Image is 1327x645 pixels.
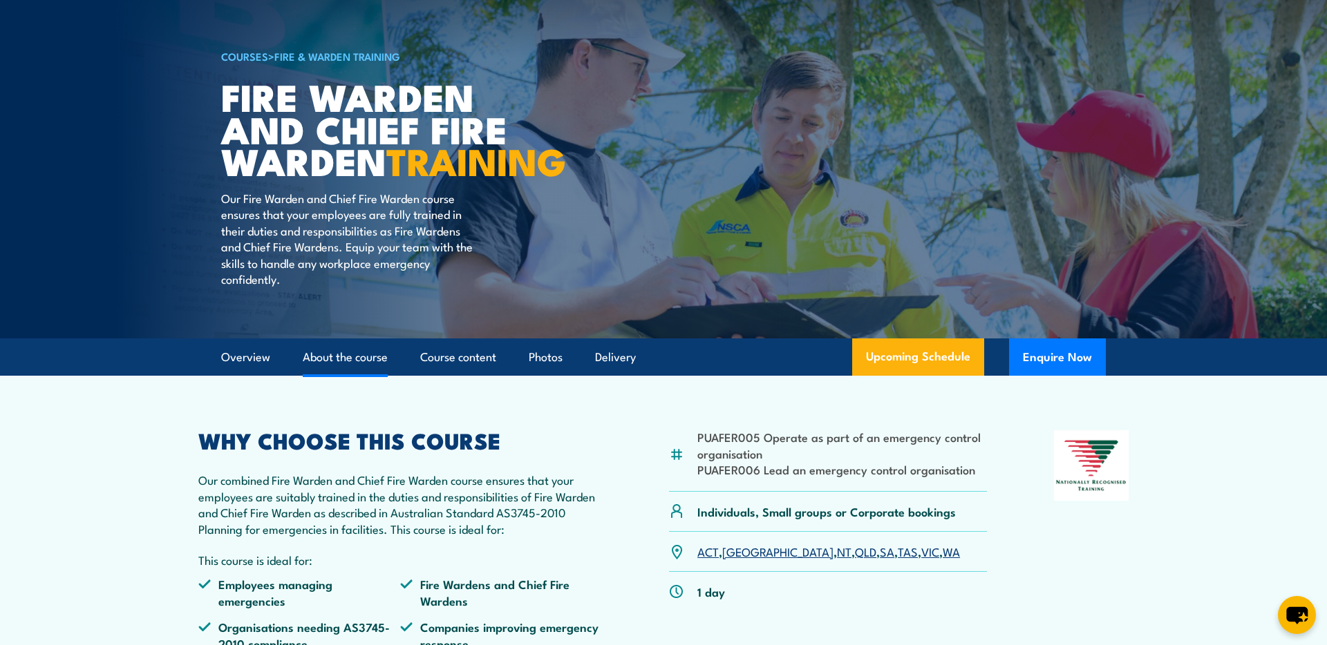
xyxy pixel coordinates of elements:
button: Enquire Now [1009,338,1106,376]
a: VIC [921,543,939,559]
p: Our Fire Warden and Chief Fire Warden course ensures that your employees are fully trained in the... [221,190,473,287]
a: Course content [420,339,496,376]
a: QLD [855,543,876,559]
a: Fire & Warden Training [274,48,400,64]
button: chat-button [1278,596,1316,634]
p: This course is ideal for: [198,552,602,568]
a: [GEOGRAPHIC_DATA] [722,543,834,559]
h2: WHY CHOOSE THIS COURSE [198,430,602,450]
a: SA [880,543,894,559]
a: Overview [221,339,270,376]
li: PUAFER005 Operate as part of an emergency control organisation [697,429,987,461]
p: 1 day [697,584,725,599]
a: ACT [697,543,719,559]
img: Nationally Recognised Training logo. [1054,430,1129,501]
h1: Fire Warden and Chief Fire Warden [221,80,563,177]
a: Upcoming Schedule [852,338,984,376]
strong: TRAINING [386,131,566,189]
a: Delivery [595,339,636,376]
a: COURSES [221,48,268,64]
a: About the course [303,339,388,376]
p: Our combined Fire Warden and Chief Fire Warden course ensures that your employees are suitably tr... [198,472,602,537]
p: , , , , , , , [697,543,960,559]
a: NT [837,543,851,559]
a: WA [943,543,960,559]
li: Employees managing emergencies [198,576,400,608]
li: PUAFER006 Lead an emergency control organisation [697,461,987,477]
a: Photos [529,339,563,376]
li: Fire Wardens and Chief Fire Wardens [400,576,602,608]
p: Individuals, Small groups or Corporate bookings [697,503,956,519]
h6: > [221,48,563,64]
a: TAS [898,543,918,559]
